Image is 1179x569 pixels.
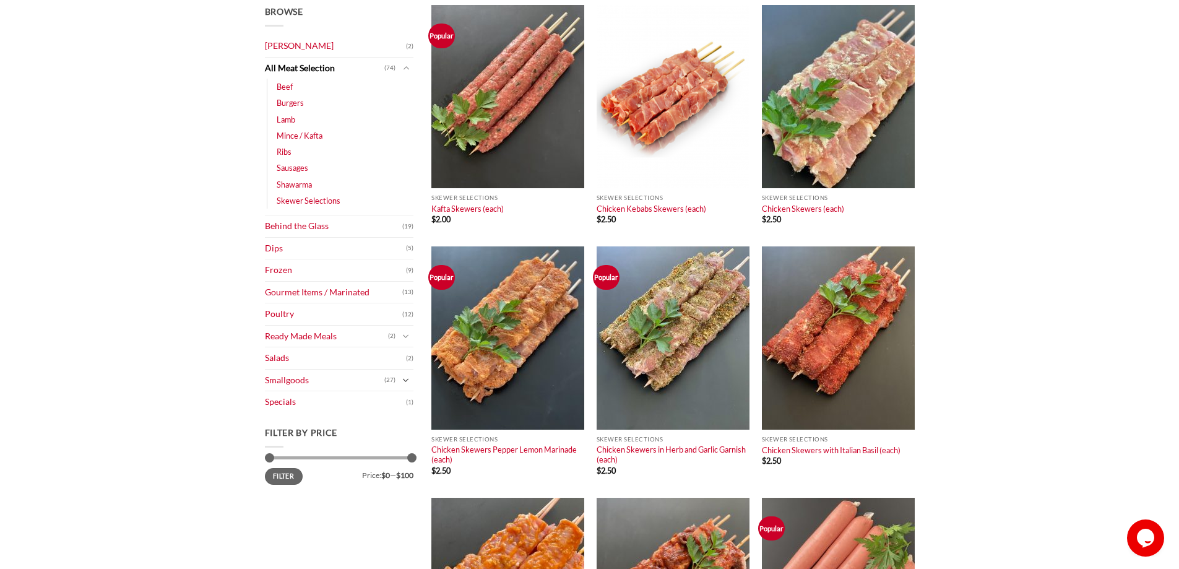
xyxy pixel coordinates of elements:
[277,95,304,111] a: Burgers
[277,176,312,193] a: Shawarma
[265,6,303,17] span: Browse
[762,246,915,430] img: Chicken_Skewers_with_Italian_Basil
[597,445,749,465] a: Chicken Skewers in Herb and Garlic Garnish (each)
[406,239,413,258] span: (5)
[277,128,322,144] a: Mince / Kafta
[277,79,293,95] a: Beef
[399,373,413,387] button: Toggle
[597,436,749,443] p: Skewer Selections
[277,193,340,209] a: Skewer Selections
[597,204,706,214] a: Chicken Kebabs Skewers (each)
[597,5,749,188] img: Chicken Kebabs Skewers
[384,59,395,77] span: (74)
[402,217,413,236] span: (19)
[265,427,338,438] span: Filter by price
[265,326,388,347] a: Ready Made Meals
[431,204,504,214] a: Kafta Skewers (each)
[762,456,766,466] span: $
[265,58,384,79] a: All Meat Selection
[597,246,749,430] img: Chicken_Skewers_in_Herb_and_Garlic_Garnish
[597,194,749,201] p: Skewer Selections
[431,436,584,443] p: Skewer Selections
[431,214,436,224] span: $
[406,261,413,280] span: (9)
[265,259,406,281] a: Frozen
[265,370,384,391] a: Smallgoods
[265,468,303,485] button: Filter
[762,5,915,188] img: Chicken Skewers
[277,160,308,176] a: Sausages
[1127,519,1167,557] iframe: chat widget
[277,144,292,160] a: Ribs
[402,283,413,302] span: (13)
[265,347,406,369] a: Salads
[597,466,601,476] span: $
[762,214,766,224] span: $
[265,391,406,413] a: Specials
[265,35,406,57] a: [PERSON_NAME]
[762,445,900,455] a: Chicken Skewers with Italian Basil (each)
[399,329,413,343] button: Toggle
[431,194,584,201] p: Skewer Selections
[265,468,413,479] div: Price: —
[597,214,616,224] bdi: 2.50
[762,214,781,224] bdi: 2.50
[431,466,436,476] span: $
[384,371,395,389] span: (27)
[265,303,402,325] a: Poultry
[265,238,406,259] a: Dips
[399,61,413,75] button: Toggle
[265,282,402,303] a: Gourmet Items / Marinated
[277,111,295,128] a: Lamb
[431,214,451,224] bdi: 2.00
[431,246,584,430] img: Chicken_Skewers_Pepper_Lemon_Marinade
[406,393,413,412] span: (1)
[431,445,584,465] a: Chicken Skewers Pepper Lemon Marinade (each)
[396,471,413,480] span: $100
[406,37,413,56] span: (2)
[265,215,402,237] a: Behind the Glass
[762,194,915,201] p: Skewer Selections
[597,466,616,476] bdi: 2.50
[762,204,844,214] a: Chicken Skewers (each)
[762,436,915,443] p: Skewer Selections
[381,471,390,480] span: $0
[406,349,413,368] span: (2)
[431,5,584,188] img: Kafta Skewers
[388,327,395,345] span: (2)
[762,456,781,466] bdi: 2.50
[402,305,413,324] span: (12)
[597,214,601,224] span: $
[431,466,451,476] bdi: 2.50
